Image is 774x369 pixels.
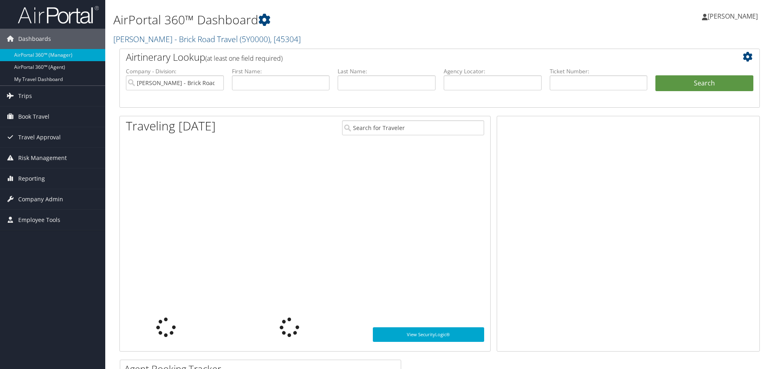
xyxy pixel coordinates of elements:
a: [PERSON_NAME] [702,4,766,28]
span: Reporting [18,169,45,189]
h2: Airtinerary Lookup [126,50,700,64]
span: Dashboards [18,29,51,49]
span: , [ 45304 ] [270,34,301,45]
span: ( 5Y0000 ) [240,34,270,45]
span: Trips [18,86,32,106]
a: [PERSON_NAME] - Brick Road Travel [113,34,301,45]
label: First Name: [232,67,330,75]
span: Risk Management [18,148,67,168]
button: Search [655,75,753,92]
input: Search for Traveler [342,120,484,135]
span: [PERSON_NAME] [708,12,758,21]
span: Employee Tools [18,210,60,230]
label: Company - Division: [126,67,224,75]
img: airportal-logo.png [18,5,99,24]
label: Agency Locator: [444,67,542,75]
h1: Traveling [DATE] [126,117,216,134]
span: Company Admin [18,189,63,209]
span: Travel Approval [18,127,61,147]
h1: AirPortal 360™ Dashboard [113,11,549,28]
span: (at least one field required) [205,54,283,63]
span: Book Travel [18,107,49,127]
a: View SecurityLogic® [373,327,484,342]
label: Last Name: [338,67,436,75]
label: Ticket Number: [550,67,648,75]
